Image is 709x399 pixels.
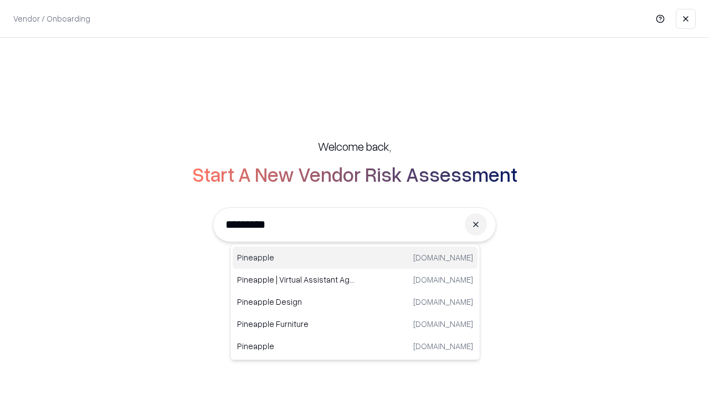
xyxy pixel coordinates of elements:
h5: Welcome back, [318,139,391,154]
div: Suggestions [230,244,480,360]
h2: Start A New Vendor Risk Assessment [192,163,517,185]
p: Pineapple | Virtual Assistant Agency [237,274,355,285]
p: Pineapple Furniture [237,318,355,330]
p: [DOMAIN_NAME] [413,340,473,352]
p: [DOMAIN_NAME] [413,318,473,330]
p: Pineapple [237,252,355,263]
p: Vendor / Onboarding [13,13,90,24]
p: Pineapple Design [237,296,355,308]
p: Pineapple [237,340,355,352]
p: [DOMAIN_NAME] [413,296,473,308]
p: [DOMAIN_NAME] [413,274,473,285]
p: [DOMAIN_NAME] [413,252,473,263]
